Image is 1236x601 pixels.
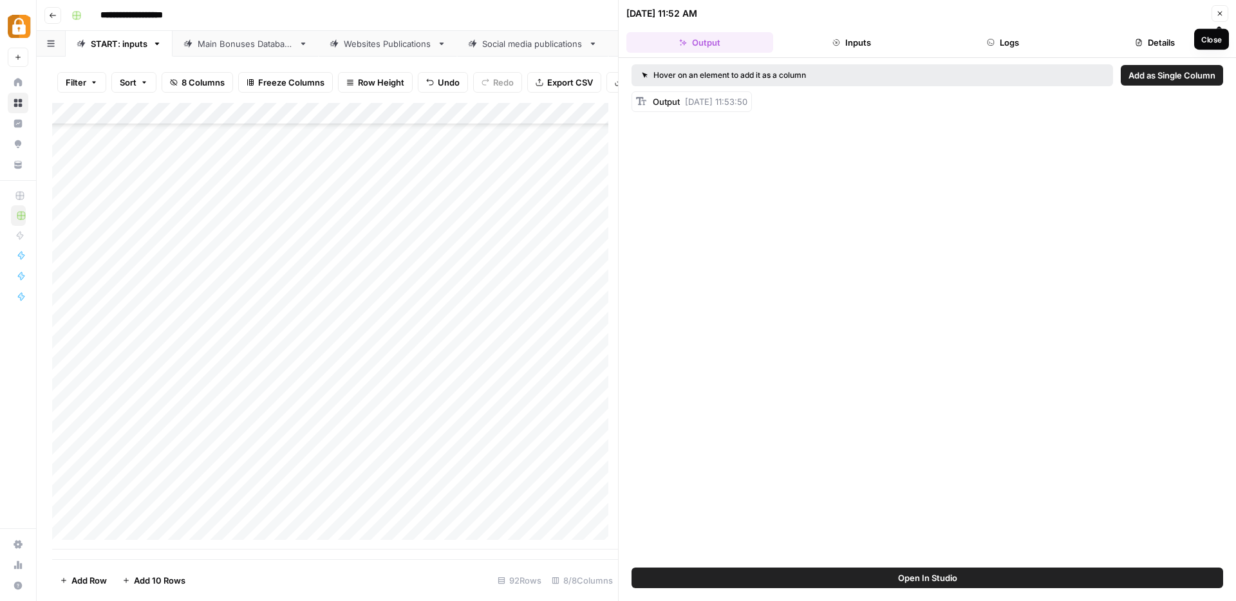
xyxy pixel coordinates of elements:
[473,72,522,93] button: Redo
[52,570,115,591] button: Add Row
[685,97,747,107] span: [DATE] 11:53:50
[162,72,233,93] button: 8 Columns
[8,134,28,154] a: Opportunities
[258,76,324,89] span: Freeze Columns
[8,154,28,175] a: Your Data
[527,72,601,93] button: Export CSV
[632,568,1223,588] button: Open In Studio
[438,76,460,89] span: Undo
[66,76,86,89] span: Filter
[8,555,28,575] a: Usage
[1081,32,1228,53] button: Details
[778,32,925,53] button: Inputs
[1128,69,1215,82] span: Add as Single Column
[120,76,136,89] span: Sort
[8,575,28,596] button: Help + Support
[134,574,185,587] span: Add 10 Rows
[653,97,680,107] span: Output
[1121,65,1223,86] button: Add as Single Column
[358,76,404,89] span: Row Height
[238,72,333,93] button: Freeze Columns
[547,76,593,89] span: Export CSV
[111,72,156,93] button: Sort
[492,570,547,591] div: 92 Rows
[8,534,28,555] a: Settings
[457,31,608,57] a: Social media publications
[608,31,786,57] a: another grid: extracted sources
[8,113,28,134] a: Insights
[1201,33,1222,45] div: Close
[493,76,514,89] span: Redo
[418,72,468,93] button: Undo
[482,37,583,50] div: Social media publications
[319,31,457,57] a: Websites Publications
[626,7,697,20] div: [DATE] 11:52 AM
[338,72,413,93] button: Row Height
[344,37,432,50] div: Websites Publications
[91,37,147,50] div: START: inputs
[198,37,294,50] div: Main Bonuses Database
[8,10,28,42] button: Workspace: Adzz
[8,93,28,113] a: Browse
[930,32,1077,53] button: Logs
[898,571,957,584] span: Open In Studio
[115,570,193,591] button: Add 10 Rows
[173,31,319,57] a: Main Bonuses Database
[71,574,107,587] span: Add Row
[626,32,773,53] button: Output
[57,72,106,93] button: Filter
[182,76,225,89] span: 8 Columns
[8,72,28,93] a: Home
[547,570,618,591] div: 8/8 Columns
[66,31,173,57] a: START: inputs
[642,69,955,81] div: Hover on an element to add it as a column
[8,15,31,38] img: Adzz Logo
